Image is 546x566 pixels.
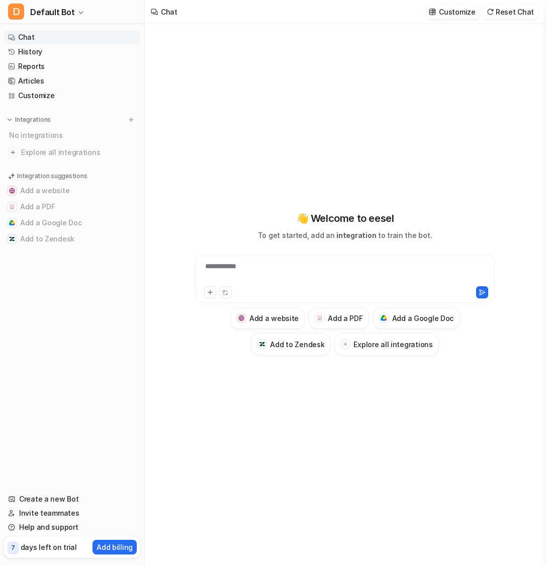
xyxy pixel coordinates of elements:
a: Create a new Bot [4,492,140,506]
button: Add a PDFAdd a PDF [309,307,369,329]
a: Reports [4,59,140,73]
img: Add to Zendesk [259,341,265,348]
p: Integration suggestions [17,172,87,181]
button: Add to ZendeskAdd to Zendesk [251,333,330,355]
img: menu_add.svg [128,116,135,123]
h3: Explore all integrations [353,339,432,350]
button: Add a PDFAdd a PDF [4,199,140,215]
button: Add a websiteAdd a website [230,307,305,329]
button: Add to ZendeskAdd to Zendesk [4,231,140,247]
a: Invite teammates [4,506,140,520]
p: To get started, add an to train the bot. [258,230,432,240]
img: customize [429,8,436,16]
p: 👋 Welcome to eesel [296,211,394,226]
span: D [8,4,24,20]
img: Add a PDF [9,204,15,210]
div: No integrations [6,127,140,143]
span: integration [336,231,376,239]
img: Add a Google Doc [9,220,15,226]
img: Add a website [238,315,245,321]
h3: Add a Google Doc [392,313,454,324]
img: Add a PDF [317,315,323,321]
button: Integrations [4,115,54,125]
a: History [4,45,140,59]
h3: Add a PDF [328,313,362,324]
div: Chat [161,7,177,17]
button: Add a Google DocAdd a Google Doc [4,215,140,231]
a: Help and support [4,520,140,534]
img: reset [487,8,494,16]
a: Customize [4,89,140,103]
p: Add billing [97,542,133,552]
h3: Add to Zendesk [270,339,324,350]
button: Explore all integrations [334,333,438,355]
p: Integrations [15,116,51,124]
button: Customize [426,5,479,19]
span: Explore all integrations [21,144,136,160]
button: Add a websiteAdd a website [4,183,140,199]
p: 7 [11,543,15,552]
img: Add a Google Doc [381,315,387,321]
button: Add billing [93,540,137,554]
img: Add a website [9,188,15,194]
p: Customize [439,7,475,17]
p: days left on trial [21,542,77,552]
span: Default Bot [30,5,75,19]
img: explore all integrations [8,147,18,157]
a: Chat [4,30,140,44]
a: Articles [4,74,140,88]
button: Reset Chat [484,5,538,19]
button: Add a Google DocAdd a Google Doc [373,307,460,329]
a: Explore all integrations [4,145,140,159]
img: Add to Zendesk [9,236,15,242]
h3: Add a website [249,313,299,324]
img: expand menu [6,116,13,123]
